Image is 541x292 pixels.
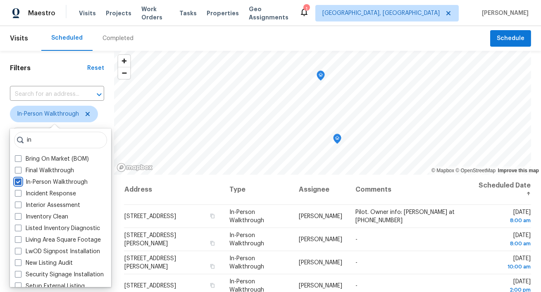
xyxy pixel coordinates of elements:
div: Map marker [333,134,341,147]
a: Improve this map [498,168,539,173]
button: Open [93,89,105,100]
span: In-Person Walkthrough [229,209,264,223]
span: [DATE] [478,256,531,271]
span: Visits [79,9,96,17]
span: [PERSON_NAME] [299,260,342,266]
button: Copy Address [209,282,216,289]
div: 1 [303,5,309,13]
label: Interior Assessment [15,201,80,209]
button: Copy Address [209,240,216,247]
th: Assignee [292,175,349,205]
div: Scheduled [51,34,83,42]
button: Copy Address [209,263,216,270]
button: Zoom out [118,67,130,79]
label: Living Area Square Footage [15,236,101,244]
button: Schedule [490,30,531,47]
span: Properties [207,9,239,17]
span: [STREET_ADDRESS][PERSON_NAME] [124,233,176,247]
span: [STREET_ADDRESS] [124,214,176,219]
span: In-Person Walkthrough [229,256,264,270]
label: Security Signage Installation [15,271,104,279]
span: Tasks [179,10,197,16]
button: Copy Address [209,212,216,220]
span: [GEOGRAPHIC_DATA], [GEOGRAPHIC_DATA] [322,9,440,17]
th: Scheduled Date ↑ [471,175,531,205]
input: Search for an address... [10,88,81,101]
div: Map marker [317,71,325,83]
span: Work Orders [141,5,169,21]
span: In-Person Walkthrough [229,233,264,247]
label: Final Walkthrough [15,166,74,175]
span: - [355,260,357,266]
label: New Listing Audit [15,259,73,267]
div: 8:00 am [478,240,531,248]
span: Visits [10,29,28,47]
th: Address [124,175,223,205]
span: [PERSON_NAME] [299,283,342,289]
span: [DATE] [478,233,531,248]
canvas: Map [114,51,531,175]
span: In-Person Walkthrough [17,110,79,118]
div: Reset [87,64,104,72]
div: 10:00 am [478,263,531,271]
span: [STREET_ADDRESS][PERSON_NAME] [124,256,176,270]
button: Zoom in [118,55,130,67]
label: Bring On Market (BOM) [15,155,89,163]
span: [PERSON_NAME] [479,9,529,17]
th: Comments [349,175,471,205]
div: 8:00 am [478,216,531,225]
a: OpenStreetMap [455,168,496,173]
label: Setup External Listing [15,282,85,290]
span: Pilot. Owner info: [PERSON_NAME] at [PHONE_NUMBER] [355,209,455,223]
th: Type [223,175,292,205]
a: Mapbox [431,168,454,173]
span: Schedule [497,33,524,44]
label: In-Person Walkthrough [15,178,88,186]
span: [PERSON_NAME] [299,237,342,242]
span: Geo Assignments [249,5,289,21]
label: Incident Response [15,190,76,198]
a: Mapbox homepage [117,163,153,172]
span: [PERSON_NAME] [299,214,342,219]
label: Listed Inventory Diagnostic [15,224,100,233]
div: Completed [102,34,133,43]
label: LwOD Signpost Installation [15,247,100,256]
span: [STREET_ADDRESS] [124,283,176,289]
span: Projects [106,9,131,17]
span: Maestro [28,9,55,17]
label: Inventory Clean [15,213,68,221]
span: [DATE] [478,209,531,225]
h1: Filters [10,64,87,72]
span: - [355,283,357,289]
span: - [355,237,357,242]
